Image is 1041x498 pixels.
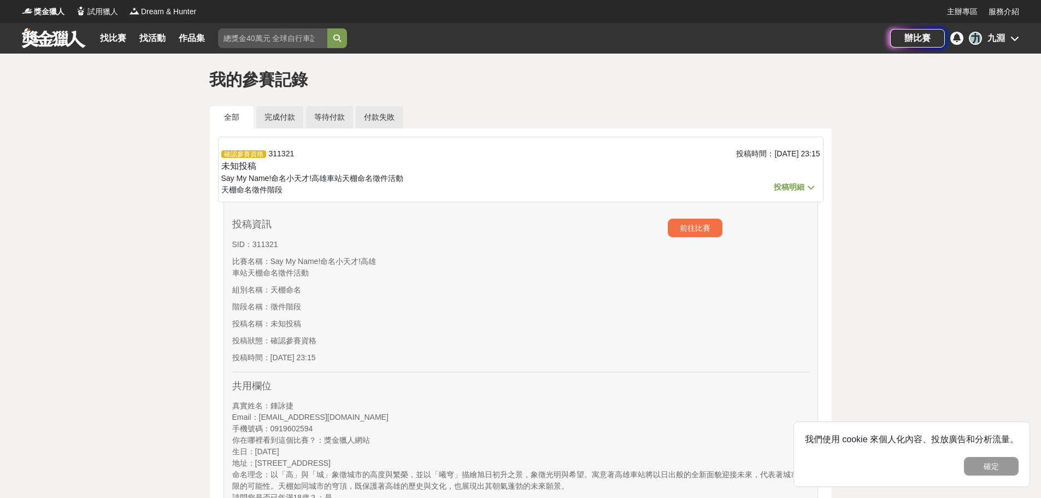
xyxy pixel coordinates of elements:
input: 總獎金40萬元 全球自行車設計比賽 [218,28,327,48]
div: 九淵 [987,32,1005,45]
span: 鍾詠捷 [270,401,293,410]
span: Email ： [232,413,259,421]
span: 階段名稱： [232,302,270,311]
a: Logo獎金獵人 [22,6,64,17]
h3: 共用欄位 [232,380,809,392]
h3: 投稿資訊 [232,219,377,231]
span: 天棚命名 [270,285,301,294]
a: 全部 [210,106,254,128]
span: 組別名稱： [232,285,270,294]
span: 未知投稿 [270,319,301,328]
span: 我們使用 cookie 來個人化內容、投放廣告和分析流量。 [805,435,1019,444]
a: 服務介紹 [989,6,1019,17]
span: [EMAIL_ADDRESS][DOMAIN_NAME] [259,413,389,421]
a: LogoDream & Hunter [129,6,196,17]
span: Say My Name!命名小天才!高雄車站天棚命名徵件活動 [232,257,377,277]
span: 徵件階段 [252,185,283,194]
span: 手機號碼 ： [232,424,270,433]
a: Logo試用獵人 [75,6,118,17]
a: 找比賽 [96,31,131,46]
img: Logo [22,5,33,16]
span: 投稿狀態： [232,336,270,345]
span: 比賽名稱： [232,257,270,266]
span: 311321 [269,149,295,158]
button: 前往比賽 [668,219,722,237]
span: 獎金獵人網站 [324,436,370,444]
a: 付款失敗 [356,106,403,128]
a: 找活動 [135,31,170,46]
h1: 我的參賽記錄 [209,70,832,90]
span: 投稿時間： [DATE] 23:15 [736,149,820,158]
span: [DATE] 23:15 [270,353,316,362]
span: 試用獵人 [87,6,118,17]
a: 作品集 [174,31,209,46]
img: Logo [129,5,140,16]
span: SID： [232,240,252,249]
span: 投稿名稱： [232,319,270,328]
span: 真實姓名 ： [232,401,270,410]
span: [STREET_ADDRESS] [255,459,331,467]
span: 天棚命名 [221,185,252,194]
span: 你在哪裡看到這個比賽？ ： [232,436,324,444]
span: Say My Name!命名小天才!高雄車站天棚命名徵件活動 [221,174,404,183]
span: 投稿明細 [774,183,804,191]
span: 徵件階段 [270,302,301,311]
span: 地址 ： [232,459,255,467]
span: 獎金獵人 [34,6,64,17]
img: Logo [75,5,86,16]
a: 完成付款 [256,106,303,128]
span: 確認參賽資格 [270,336,316,345]
span: [DATE] [255,447,279,456]
div: 九 [969,32,982,45]
span: 311321 [252,240,278,249]
span: 命名理念 ： [232,470,270,479]
span: 生日 ： [232,447,255,456]
button: 確定 [964,457,1019,476]
span: 投稿時間： [232,353,270,362]
span: 未知投稿 [221,161,256,171]
a: 等待付款 [306,106,353,128]
span: 0919602594 [270,424,313,433]
a: 辦比賽 [890,29,945,48]
a: 主辦專區 [947,6,978,17]
span: 以「高」與「城」象徵城市的高度與繁榮，並以「曦穹」描繪旭日初升之景，象徵光明與希望。寓意著高雄車站將以日出般的全新面貌迎接未來，代表著城市無限的可能性。天棚如同城市的穹頂，既保護著高雄的歷史與文... [232,470,806,490]
span: 確認參賽資格 [221,150,266,158]
span: Dream & Hunter [141,6,196,17]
